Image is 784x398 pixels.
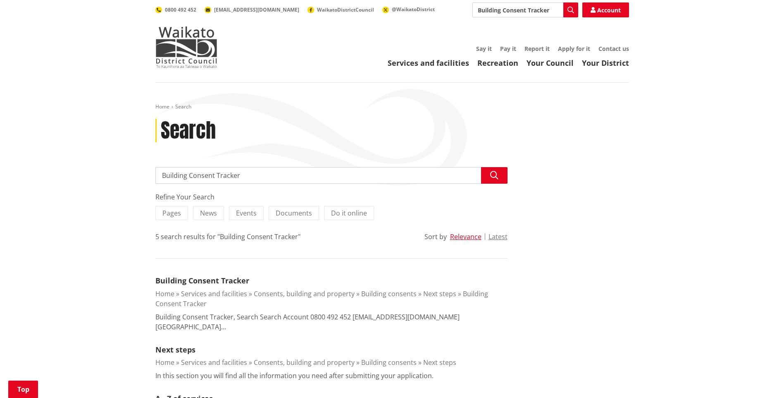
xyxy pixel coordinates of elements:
a: [EMAIL_ADDRESS][DOMAIN_NAME] [205,6,299,13]
a: Contact us [598,45,629,53]
a: Report it [524,45,550,53]
span: [EMAIL_ADDRESS][DOMAIN_NAME] [214,6,299,13]
a: Recreation [477,58,518,68]
span: @WaikatoDistrict [392,6,435,13]
a: Building Consent Tracker [155,276,249,285]
button: Latest [489,233,508,240]
a: Apply for it [558,45,590,53]
a: Building consents [361,358,417,367]
a: Account [582,2,629,17]
a: Your Council [527,58,574,68]
a: Home [155,358,174,367]
a: Your District [582,58,629,68]
span: Documents [276,209,312,218]
button: Relevance [450,233,481,240]
nav: breadcrumb [155,103,629,110]
div: 5 search results for "Building Consent Tracker" [155,232,300,242]
input: Search input [472,2,578,17]
a: Services and facilities [388,58,469,68]
img: Waikato District Council - Te Kaunihera aa Takiwaa o Waikato [155,26,217,68]
span: Pages [162,209,181,218]
a: Services and facilities [181,358,247,367]
span: Events [236,209,257,218]
span: 0800 492 452 [165,6,196,13]
p: Building Consent Tracker, Search Search Account 0800 492 452 [EMAIL_ADDRESS][DOMAIN_NAME] [GEOGRA... [155,312,508,332]
a: Next steps [423,289,456,298]
iframe: Messenger Launcher [746,363,776,393]
a: Building Consent Tracker [155,289,488,308]
input: Search input [155,167,508,184]
div: Refine Your Search [155,192,508,202]
span: News [200,209,217,218]
a: Consents, building and property [254,289,355,298]
div: Sort by [424,232,447,242]
a: Services and facilities [181,289,247,298]
p: In this section you will find all the information you need after submitting your application. [155,371,434,381]
a: Home [155,103,169,110]
a: 0800 492 452 [155,6,196,13]
span: Search [175,103,191,110]
a: Say it [476,45,492,53]
a: Home [155,289,174,298]
a: Pay it [500,45,516,53]
h1: Search [161,119,216,143]
a: Consents, building and property [254,358,355,367]
a: Top [8,381,38,398]
a: Next steps [155,345,195,355]
a: @WaikatoDistrict [382,6,435,13]
span: Do it online [331,209,367,218]
span: WaikatoDistrictCouncil [317,6,374,13]
a: WaikatoDistrictCouncil [307,6,374,13]
a: Next steps [423,358,456,367]
a: Building consents [361,289,417,298]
